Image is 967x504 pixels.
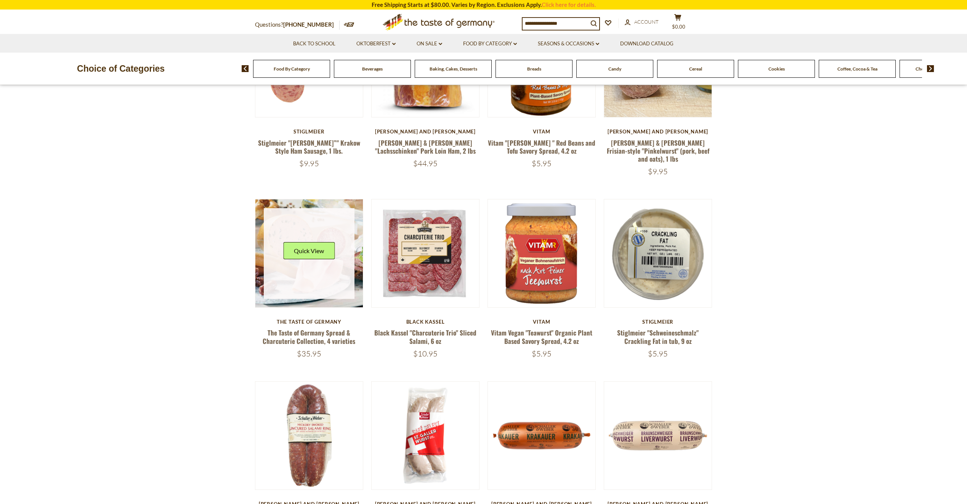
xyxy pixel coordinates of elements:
a: [PERSON_NAME] & [PERSON_NAME] Frisian-style "Pinkelwurst" (pork, beef and oats), 1 lbs [607,138,709,164]
a: Download Catalog [620,40,674,48]
img: The Taste of Germany Spread & Charcuterie Collection, 4 varieties [255,199,363,307]
a: Chocolate & Marzipan [916,66,961,72]
div: Stiglmeier [255,128,364,135]
a: Seasons & Occasions [538,40,599,48]
div: [PERSON_NAME] and [PERSON_NAME] [371,128,480,135]
span: $9.95 [299,159,319,168]
a: Click here for details. [542,1,596,8]
button: Quick View [283,242,335,259]
span: $5.95 [532,159,552,168]
span: $10.95 [413,349,438,358]
p: Questions? [255,20,340,30]
div: Vitam [488,128,596,135]
a: [PERSON_NAME] & [PERSON_NAME] "Lachsschinken" Pork Loin Ham, 2 lbs [375,138,476,156]
button: $0.00 [667,14,690,33]
span: $44.95 [413,159,438,168]
img: Schaller and Weber "Braunschweiger" Fine Ground Smoked Sausage Pate, 12 oz. [604,382,712,490]
a: Food By Category [463,40,517,48]
img: Vitam Vegan "Teawurst" Organic Plant Based Savory Spread, 4.2 oz [488,199,596,307]
img: Black Kassel "Charcuterie Trio" Sliced Salami, 6 oz [372,199,479,307]
a: Food By Category [274,66,310,72]
span: $0.00 [672,24,685,30]
img: previous arrow [242,65,249,72]
div: [PERSON_NAME] and [PERSON_NAME] [604,128,712,135]
a: On Sale [417,40,442,48]
img: Schaller and Weber St. Galler Weisswurst, 10 oz. [372,382,479,490]
a: Candy [608,66,621,72]
img: Stiglmeier "Schweineschmalz" Crackling Fat in tub, 9 oz [604,199,712,307]
div: Black Kassel [371,319,480,325]
img: Schaller and Weber "Krakauer" Garlic Flavored Bologna, 12 oz. [488,382,596,490]
span: $5.95 [532,349,552,358]
a: Back to School [293,40,335,48]
a: Vitam Vegan "Teawurst" Organic Plant Based Savory Spread, 4.2 oz [491,328,592,345]
a: Beverages [362,66,383,72]
img: Schaller and Weber "Touristenwurst" Hickory Smoked Salami Ring, 10 oz [255,382,363,490]
img: next arrow [927,65,934,72]
div: Stiglmeier [604,319,712,325]
a: Stiglmeier "Schweineschmalz" Crackling Fat in tub, 9 oz [617,328,699,345]
a: Breads [527,66,541,72]
a: Vitam "[PERSON_NAME] " Red Beans and Tofu Savory Spread, 4.2 oz [488,138,595,156]
span: $35.95 [297,349,321,358]
span: $9.95 [648,167,668,176]
div: The Taste of Germany [255,319,364,325]
a: Cereal [689,66,702,72]
div: Vitam [488,319,596,325]
span: $5.95 [648,349,668,358]
a: Baking, Cakes, Desserts [430,66,477,72]
a: Account [625,18,659,26]
a: Coffee, Cocoa & Tea [837,66,877,72]
a: The Taste of Germany Spread & Charcuterie Collection, 4 varieties [263,328,355,345]
a: Stiglmeier "[PERSON_NAME]”" Krakow Style Ham Sausage, 1 lbs. [258,138,360,156]
a: [PHONE_NUMBER] [283,21,334,28]
a: Oktoberfest [356,40,396,48]
a: Cookies [768,66,785,72]
span: Account [634,19,659,25]
a: Black Kassel "Charcuterie Trio" Sliced Salami, 6 oz [374,328,476,345]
